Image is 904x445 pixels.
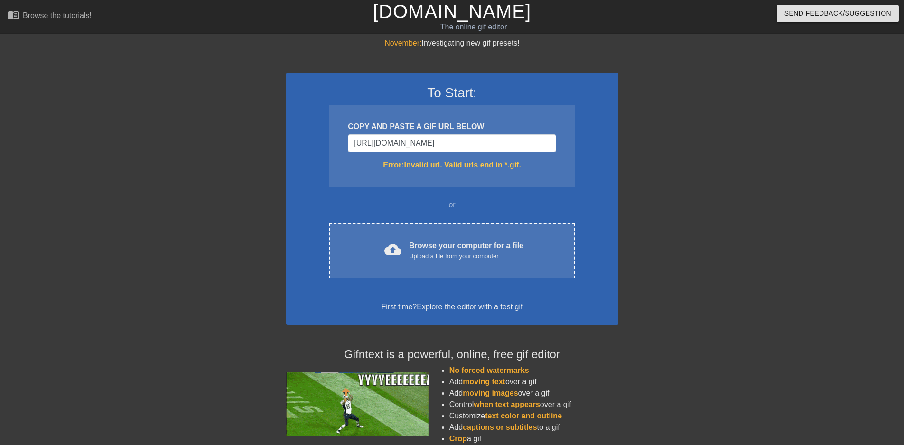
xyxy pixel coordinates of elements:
li: a gif [449,433,618,445]
li: Add to a gif [449,422,618,433]
span: cloud_upload [384,241,401,258]
li: Customize [449,410,618,422]
span: menu_book [8,9,19,20]
span: Send Feedback/Suggestion [784,8,891,19]
div: Browse the tutorials! [23,11,92,19]
a: Explore the editor with a test gif [417,303,522,311]
span: moving text [463,378,505,386]
div: The online gif editor [306,21,641,33]
div: Investigating new gif presets! [286,37,618,49]
a: [DOMAIN_NAME] [373,1,531,22]
a: Browse the tutorials! [8,9,92,24]
span: moving images [463,389,518,397]
div: First time? [298,301,606,313]
div: Upload a file from your computer [409,251,523,261]
li: Add over a gif [449,388,618,399]
button: Send Feedback/Suggestion [777,5,899,22]
span: text color and outline [485,412,562,420]
span: Crop [449,435,467,443]
li: Control over a gif [449,399,618,410]
span: when text appears [474,400,540,408]
h4: Gifntext is a powerful, online, free gif editor [286,348,618,362]
h3: To Start: [298,85,606,101]
span: No forced watermarks [449,366,529,374]
span: November: [384,39,421,47]
div: Browse your computer for a file [409,240,523,261]
div: Error: Invalid url. Valid urls end in *.gif. [348,159,556,171]
div: or [311,199,594,211]
div: COPY AND PASTE A GIF URL BELOW [348,121,556,132]
li: Add over a gif [449,376,618,388]
span: captions or subtitles [463,423,537,431]
input: Username [348,134,556,152]
img: football_small.gif [286,372,429,436]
